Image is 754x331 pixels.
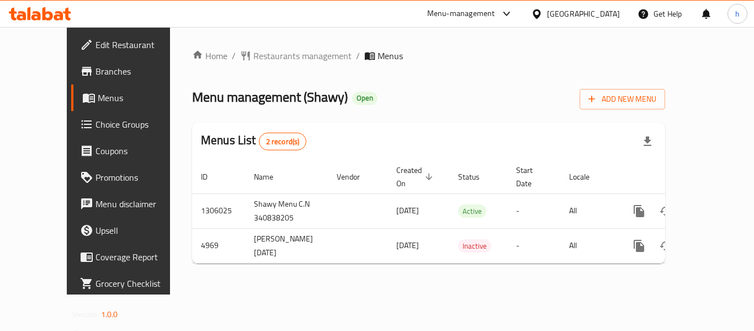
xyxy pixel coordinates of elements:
td: Shawy Menu C.N 340838205 [245,193,328,228]
span: Open [352,93,378,103]
span: h [735,8,740,20]
div: Open [352,92,378,105]
a: Branches [71,58,193,85]
button: Change Status [652,198,679,224]
span: Created On [396,164,436,190]
a: Menus [71,85,193,111]
td: All [560,193,617,228]
span: Branches [95,65,184,78]
td: 4969 [192,228,245,263]
button: Add New Menu [580,89,665,109]
th: Actions [617,160,741,194]
div: Inactive [458,239,491,253]
button: Change Status [652,233,679,259]
span: Inactive [458,240,491,253]
span: ID [201,170,222,183]
td: 1306025 [192,193,245,228]
div: Export file [634,128,661,155]
td: [PERSON_NAME] [DATE] [245,228,328,263]
span: Menu management ( Shawy ) [192,85,348,109]
a: Grocery Checklist [71,270,193,297]
a: Choice Groups [71,111,193,138]
span: Active [458,205,486,218]
span: Name [254,170,288,183]
span: Start Date [516,164,547,190]
span: [DATE] [396,238,419,253]
span: Add New Menu [588,92,656,106]
td: - [507,228,560,263]
span: Status [458,170,494,183]
li: / [356,49,360,62]
span: Menu disclaimer [95,197,184,211]
span: [DATE] [396,203,419,218]
button: more [626,198,652,224]
div: Total records count [259,133,307,150]
span: Coverage Report [95,250,184,264]
button: more [626,233,652,259]
span: Promotions [95,171,184,184]
table: enhanced table [192,160,741,264]
td: - [507,193,560,228]
span: Vendor [337,170,374,183]
a: Menu disclaimer [71,191,193,217]
td: All [560,228,617,263]
div: [GEOGRAPHIC_DATA] [547,8,620,20]
span: Upsell [95,224,184,237]
div: Active [458,204,486,218]
span: Edit Restaurant [95,38,184,51]
span: Menus [98,91,184,104]
span: Menus [378,49,403,62]
a: Promotions [71,164,193,191]
a: Edit Restaurant [71,31,193,58]
span: Locale [569,170,604,183]
a: Upsell [71,217,193,244]
span: Coupons [95,144,184,157]
h2: Menus List [201,132,306,150]
span: Restaurants management [253,49,352,62]
a: Home [192,49,227,62]
div: Menu-management [427,7,495,20]
span: Grocery Checklist [95,277,184,290]
span: 2 record(s) [259,136,306,147]
a: Restaurants management [240,49,352,62]
a: Coupons [71,138,193,164]
span: Choice Groups [95,118,184,131]
span: 1.0.0 [101,307,118,322]
li: / [232,49,236,62]
nav: breadcrumb [192,49,665,62]
span: Version: [72,307,99,322]
a: Coverage Report [71,244,193,270]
